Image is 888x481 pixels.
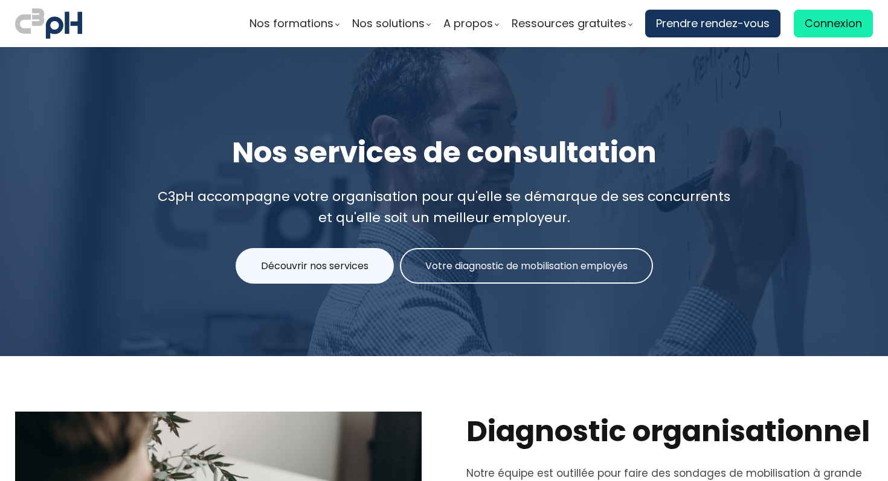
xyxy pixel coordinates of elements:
[261,258,368,273] span: Découvrir nos services
[466,413,873,450] h1: Diagnostic organisationnel
[352,14,425,33] span: Nos solutions
[443,14,493,33] span: A propos
[645,10,780,37] a: Prendre rendez-vous
[656,14,770,33] span: Prendre rendez-vous
[249,14,333,33] span: Nos formations
[15,6,82,41] img: logo C3PH
[158,187,730,227] span: C3pH accompagne votre organisation pour qu'elle se démarque de ses concurrents et qu'elle soit un...
[805,14,862,33] span: Connexion
[512,14,626,33] span: Ressources gratuites
[232,132,657,173] span: Nos services de consultation
[400,248,653,284] button: Votre diagnostic de mobilisation employés
[794,10,873,37] a: Connexion
[236,248,394,284] button: Découvrir nos services
[425,258,628,273] span: Votre diagnostic de mobilisation employés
